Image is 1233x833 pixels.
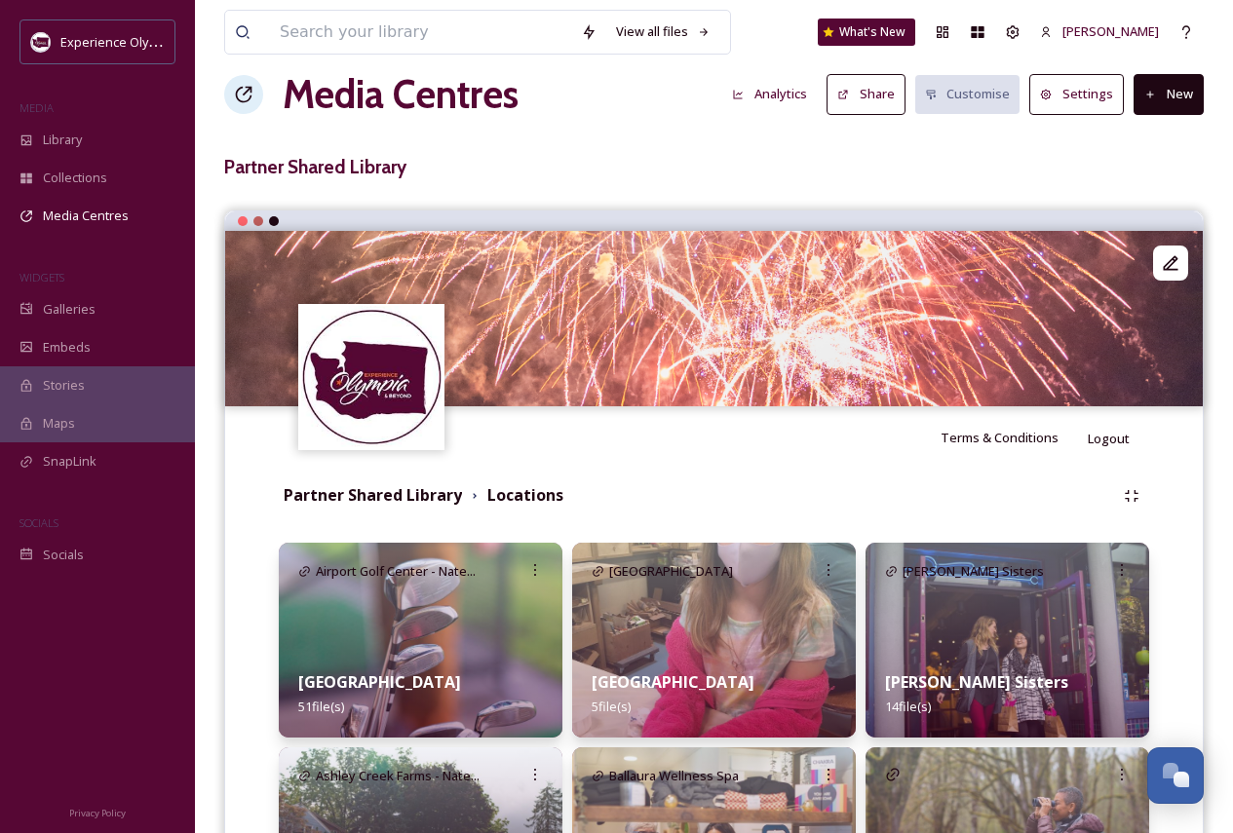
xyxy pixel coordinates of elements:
[316,562,476,581] span: Airport Golf Center - Nate...
[43,131,82,149] span: Library
[279,543,562,738] img: fdf14847-eb38-45bd-a577-0834fded740d.jpg
[69,807,126,819] span: Privacy Policy
[609,562,733,581] span: [GEOGRAPHIC_DATA]
[43,169,107,187] span: Collections
[903,562,1044,581] span: [PERSON_NAME] Sisters
[818,19,915,46] a: What's New
[69,800,126,823] a: Privacy Policy
[43,300,96,319] span: Galleries
[827,74,905,114] button: Share
[1088,430,1130,447] span: Logout
[487,484,563,506] strong: Locations
[225,231,1203,406] img: Tumwater Fourth of July (27).jpg
[941,429,1059,446] span: Terms & Conditions
[609,767,739,785] span: Ballaura Wellness Spa
[722,75,827,113] a: Analytics
[19,100,54,115] span: MEDIA
[866,543,1149,738] img: 83bd1352-dbee-406e-8792-df81b0fb9192.jpg
[283,65,519,124] a: Media Centres
[1029,74,1134,114] a: Settings
[316,767,480,785] span: Ashley Creek Farms - Nate...
[1062,22,1159,40] span: [PERSON_NAME]
[915,75,1030,113] a: Customise
[1134,74,1204,114] button: New
[60,32,176,51] span: Experience Olympia
[301,306,443,447] img: download.jpeg
[43,207,129,225] span: Media Centres
[1029,74,1124,114] button: Settings
[915,75,1021,113] button: Customise
[284,484,462,506] strong: Partner Shared Library
[298,698,344,715] span: 51 file(s)
[19,515,58,530] span: SOCIALS
[270,11,571,54] input: Search your library
[1147,747,1204,804] button: Open Chat
[43,546,84,564] span: Socials
[592,671,754,693] strong: [GEOGRAPHIC_DATA]
[43,376,85,395] span: Stories
[1030,13,1169,51] a: [PERSON_NAME]
[43,452,96,471] span: SnapLink
[19,270,64,284] span: WIDGETS
[31,32,51,52] img: download.jpeg
[572,543,856,738] img: 771b605f-4964-4d22-8de4-92d41c7a6ea1.jpg
[224,153,1204,181] h3: Partner Shared Library
[592,698,631,715] span: 5 file(s)
[606,13,720,51] a: View all files
[43,338,91,357] span: Embeds
[298,671,461,693] strong: [GEOGRAPHIC_DATA]
[43,414,75,433] span: Maps
[941,426,1088,449] a: Terms & Conditions
[885,698,931,715] span: 14 file(s)
[722,75,817,113] button: Analytics
[885,671,1068,693] strong: [PERSON_NAME] Sisters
